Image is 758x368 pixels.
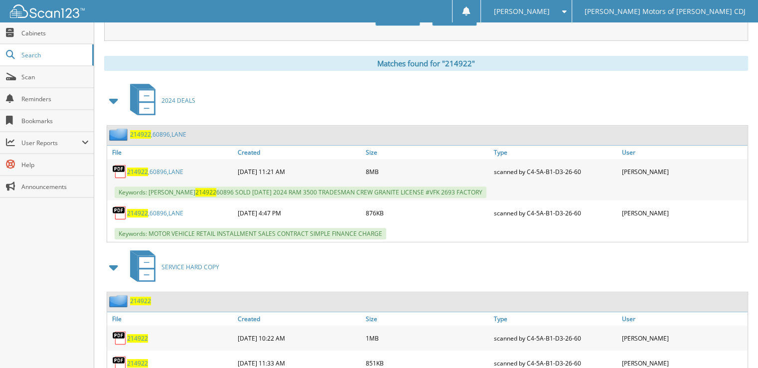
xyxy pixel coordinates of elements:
[235,203,363,223] div: [DATE] 4:47 PM
[363,328,491,348] div: 1MB
[619,162,748,182] div: [PERSON_NAME]
[235,162,363,182] div: [DATE] 11:21 AM
[109,128,130,141] img: folder2.png
[491,146,619,159] a: Type
[619,328,748,348] div: [PERSON_NAME]
[619,312,748,326] a: User
[127,359,148,368] a: 214922
[491,203,619,223] div: scanned by C4-5A-B1-D3-26-60
[161,263,219,271] span: SERVICE HARD COPY
[235,312,363,326] a: Created
[112,205,127,220] img: PDF.png
[107,312,235,326] a: File
[127,334,148,343] a: 214922
[21,183,89,191] span: Announcements
[21,139,82,147] span: User Reports
[161,96,195,105] span: 2024 DEALS
[619,203,748,223] div: [PERSON_NAME]
[195,188,216,196] span: 214922
[104,56,748,71] div: Matches found for "214922"
[491,328,619,348] div: scanned by C4-5A-B1-D3-26-60
[21,73,89,81] span: Scan
[235,146,363,159] a: Created
[130,130,151,139] span: 214922
[124,247,219,287] a: SERVICE HARD COPY
[363,162,491,182] div: 8MB
[127,209,148,217] span: 214922
[127,168,148,176] span: 214922
[363,312,491,326] a: Size
[21,161,89,169] span: Help
[21,95,89,103] span: Reminders
[21,117,89,125] span: Bookmarks
[112,164,127,179] img: PDF.png
[124,81,195,120] a: 2024 DEALS
[235,328,363,348] div: [DATE] 10:22 AM
[491,312,619,326] a: Type
[115,186,486,198] span: Keywords: [PERSON_NAME] 60896 SOLD [DATE] 2024 RAM 3500 TRADESMAN CREW GRANITE LICENSE #VFK 2693 ...
[619,146,748,159] a: User
[10,4,85,18] img: scan123-logo-white.svg
[109,295,130,307] img: folder2.png
[363,146,491,159] a: Size
[107,146,235,159] a: File
[130,297,151,305] a: 214922
[491,162,619,182] div: scanned by C4-5A-B1-D3-26-60
[112,331,127,346] img: PDF.png
[21,29,89,37] span: Cabinets
[21,51,87,59] span: Search
[493,8,549,14] span: [PERSON_NAME]
[127,209,183,217] a: 214922,60896,LANE
[363,203,491,223] div: 876KB
[115,228,386,239] span: Keywords: MOTOR VEHICLE RETAIL INSTALLMENT SALES CONTRACT SIMPLE FINANCE CHARGE
[130,130,186,139] a: 214922,60896,LANE
[127,168,183,176] a: 214922,60896,LANE
[585,8,746,14] span: [PERSON_NAME] Motors of [PERSON_NAME] CDJ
